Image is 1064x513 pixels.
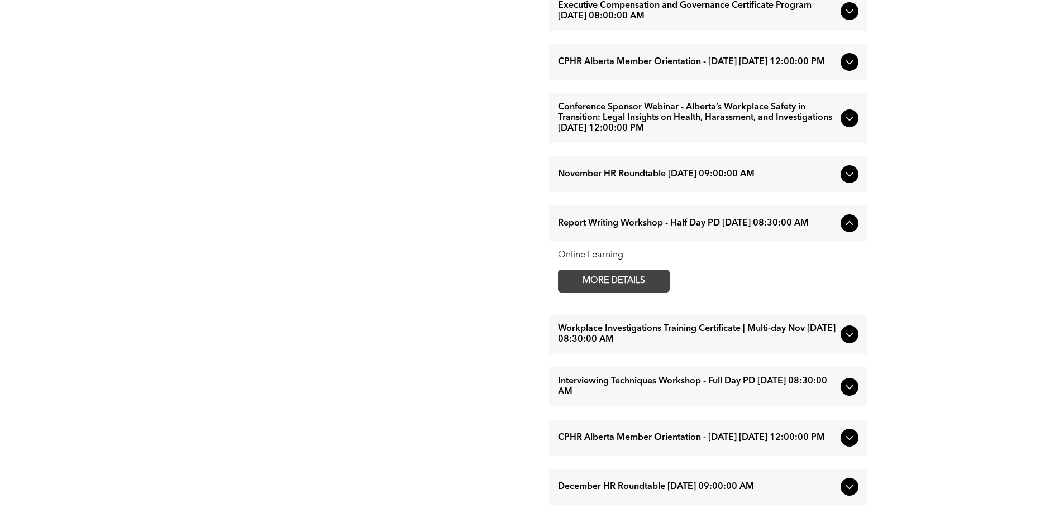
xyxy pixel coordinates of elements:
span: Report Writing Workshop - Half Day PD [DATE] 08:30:00 AM [558,218,836,229]
span: Executive Compensation and Governance Certificate Program [DATE] 08:00:00 AM [558,1,836,22]
span: CPHR Alberta Member Orientation - [DATE] [DATE] 12:00:00 PM [558,57,836,68]
span: Conference Sponsor Webinar - Alberta’s Workplace Safety in Transition: Legal Insights on Health, ... [558,102,836,134]
span: Interviewing Techniques Workshop - Full Day PD [DATE] 08:30:00 AM [558,376,836,397]
div: Online Learning [558,250,858,261]
span: December HR Roundtable [DATE] 09:00:00 AM [558,482,836,492]
span: Workplace Investigations Training Certificate | Multi-day Nov [DATE] 08:30:00 AM [558,324,836,345]
a: MORE DETAILS [558,270,670,293]
span: CPHR Alberta Member Orientation - [DATE] [DATE] 12:00:00 PM [558,433,836,443]
span: MORE DETAILS [570,270,658,292]
span: November HR Roundtable [DATE] 09:00:00 AM [558,169,836,180]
